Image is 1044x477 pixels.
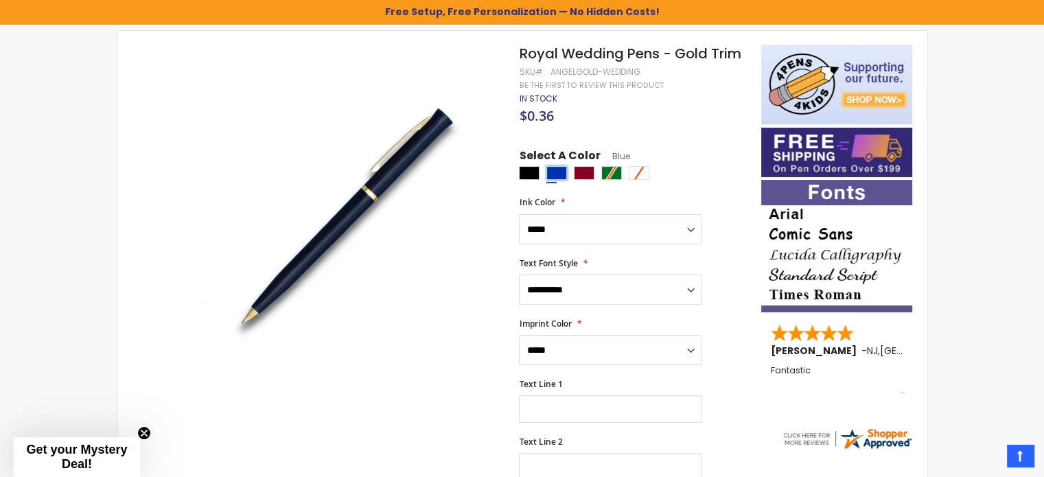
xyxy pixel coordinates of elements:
[519,44,741,63] span: Royal Wedding Pens - Gold Trim
[519,318,571,329] span: Imprint Color
[861,344,981,358] span: - ,
[771,344,861,358] span: [PERSON_NAME]
[761,128,912,177] img: Free shipping on orders over $199
[781,442,913,454] a: 4pens.com certificate URL
[519,93,557,104] span: In stock
[519,80,663,91] a: Be the first to review this product
[519,148,600,167] span: Select A Color
[761,45,912,124] img: 4pens 4 kids
[519,106,553,125] span: $0.36
[550,67,640,78] div: AngelGold-wedding
[781,426,913,451] img: 4pens.com widget logo
[519,93,557,104] div: Availability
[519,378,562,390] span: Text Line 1
[137,426,151,440] button: Close teaser
[546,166,567,180] div: Blue
[931,440,1044,477] iframe: Google Customer Reviews
[26,443,127,471] span: Get your Mystery Deal!
[519,66,544,78] strong: SKU
[574,166,594,180] div: Burgundy
[771,366,904,395] div: Fantastic
[519,436,562,447] span: Text Line 2
[519,257,577,269] span: Text Font Style
[14,437,140,477] div: Get your Mystery Deal!Close teaser
[761,180,912,312] img: font-personalization-examples
[867,344,878,358] span: NJ
[600,150,629,162] span: Blue
[880,344,981,358] span: [GEOGRAPHIC_DATA]
[187,65,500,378] img: angel_gold_side_blue_2.jpg
[519,196,555,208] span: Ink Color
[519,166,540,180] div: Black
